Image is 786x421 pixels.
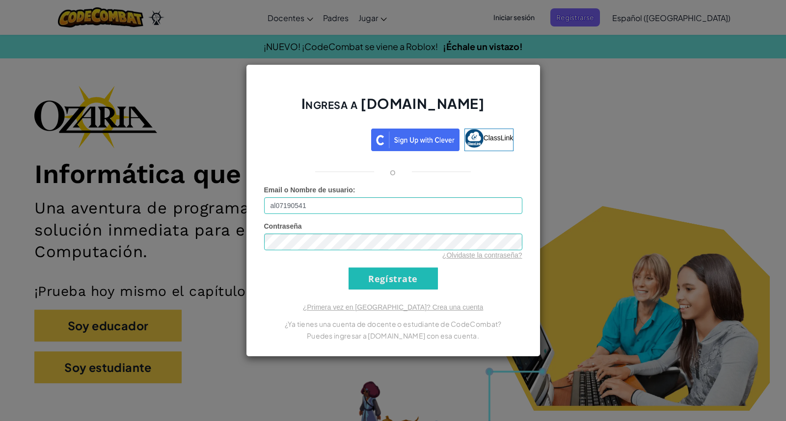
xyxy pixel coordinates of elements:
label: : [264,185,355,195]
h2: Ingresa a [DOMAIN_NAME] [264,94,522,123]
a: ¿Olvidaste la contraseña? [442,251,522,259]
img: clever_sso_button@2x.png [371,129,460,151]
img: classlink-logo-small.png [465,129,484,148]
iframe: Diálogo de Acceder con Google [584,10,776,158]
span: ClassLink [484,134,514,142]
a: Acceder con Google. Se abre en una pestaña nueva [272,129,366,151]
p: ¿Ya tienes una cuenta de docente o estudiante de CodeCombat? [264,318,522,330]
p: Puedes ingresar a [DOMAIN_NAME] con esa cuenta. [264,330,522,342]
div: Acceder con Google. Se abre en una pestaña nueva [272,128,366,149]
iframe: Botón de Acceder con Google [268,128,371,149]
span: Contraseña [264,222,302,230]
p: o [390,166,396,178]
a: ¿Primera vez en [GEOGRAPHIC_DATA]? Crea una cuenta [303,303,484,311]
input: Regístrate [349,267,438,289]
span: Email o Nombre de usuario [264,186,353,194]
